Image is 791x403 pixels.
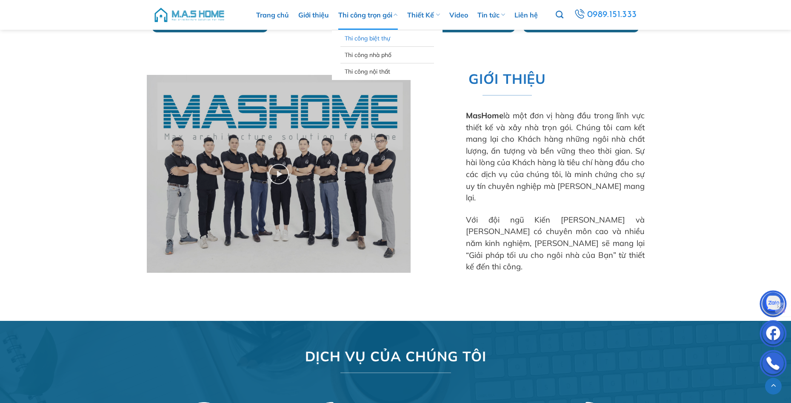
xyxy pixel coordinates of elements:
img: Zalo [760,292,786,318]
span: GIỚI THIỆU [468,68,546,90]
img: Facebook [760,322,786,348]
a: Tìm kiếm [556,6,563,24]
span: . Chúng tôi cam kết mang lại cho Khách hàng những ngôi nhà chất lượng, ấn tượng và bền vững theo ... [466,122,645,203]
img: M.A.S HOME – Tổng Thầu Thiết Kế Và Xây Nhà Trọn Gói [153,2,226,28]
span: Với đội ngũ Kiến [PERSON_NAME] và [PERSON_NAME] có chuyên môn cao và nhiều năm kinh nghiệm, [PERS... [466,214,645,271]
p: là một đơn vị hàng đầu trong lĩnh vực thiết kế và xây nhà trọn gói [466,110,645,204]
strong: MasHome [466,111,503,120]
a: 0989.151.333 [571,7,639,23]
span: DỊCH VỤ CỦA CHÚNG TÔI [305,346,486,367]
a: Thi công nội thất [345,63,430,80]
img: Giới thiệu 28 [147,75,411,273]
a: Thi công biệt thự [345,30,430,46]
a: Lên đầu trang [765,378,782,394]
a: Thi công nhà phố [345,47,430,63]
span: 0989.151.333 [586,7,638,22]
img: Phone [760,352,786,377]
a: thi công biệt thự [147,75,411,273]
